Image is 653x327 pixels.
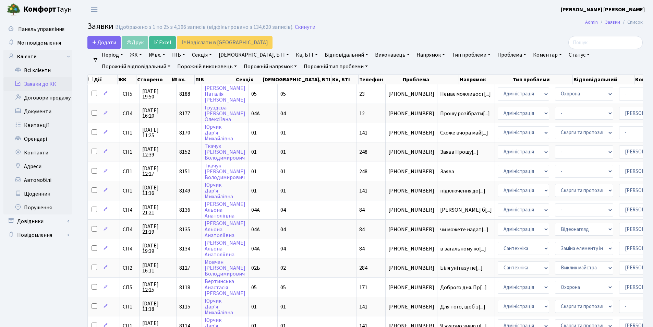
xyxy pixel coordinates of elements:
[179,206,190,214] span: 8136
[3,187,72,201] a: Щоденник
[322,49,371,61] a: Відповідальний
[142,89,173,100] span: [DATE] 19:50
[123,169,136,174] span: СП1
[388,188,434,194] span: [PHONE_NUMBER]
[189,49,215,61] a: Секція
[414,49,448,61] a: Напрямок
[251,187,257,195] span: 01
[3,214,72,228] a: Довідники
[359,303,367,311] span: 141
[142,205,173,215] span: [DATE] 21:21
[449,49,493,61] a: Тип проблеми
[99,49,126,61] a: Період
[388,227,434,232] span: [PHONE_NUMBER]
[169,49,188,61] a: ПІБ
[605,19,620,26] a: Заявки
[123,91,136,97] span: СП5
[115,24,293,31] div: Відображено з 1 по 25 з 4,306 записів (відфільтровано з 134,620 записів).
[127,49,145,61] a: ЖК
[280,168,286,175] span: 01
[142,224,173,235] span: [DATE] 21:19
[440,169,492,174] span: Заява
[142,262,173,273] span: [DATE] 16:11
[174,61,240,72] a: Порожній виконавець
[146,49,168,61] a: № вх.
[123,149,136,155] span: СП1
[251,129,257,137] span: 01
[388,265,434,271] span: [PHONE_NUMBER]
[251,168,257,175] span: 01
[585,19,598,26] a: Admin
[359,110,365,117] span: 12
[280,284,286,291] span: 05
[359,90,365,98] span: 23
[359,75,402,84] th: Телефон
[388,207,434,213] span: [PHONE_NUMBER]
[301,61,371,72] a: Порожній тип проблеми
[123,130,136,136] span: СП1
[359,206,365,214] span: 84
[7,3,21,16] img: logo.png
[18,25,64,33] span: Панель управління
[92,39,116,46] span: Додати
[359,168,367,175] span: 248
[251,148,257,156] span: 01
[205,104,245,123] a: Груздєва[PERSON_NAME]Олексіївна
[573,75,634,84] th: Відповідальний
[280,90,286,98] span: 05
[3,22,72,36] a: Панель управління
[575,15,653,30] nav: breadcrumb
[440,90,491,98] span: Немає можливост[...]
[251,245,260,253] span: 04А
[251,110,260,117] span: 04А
[251,226,260,233] span: 04А
[241,61,300,72] a: Порожній напрямок
[388,169,434,174] span: [PHONE_NUMBER]
[459,75,512,84] th: Напрямок
[359,226,365,233] span: 84
[440,264,483,272] span: Біля унітазу пе[...]
[251,284,257,291] span: 05
[123,111,136,116] span: СП4
[280,303,286,311] span: 01
[171,75,195,84] th: № вх.
[293,49,320,61] a: Кв, БТІ
[280,148,286,156] span: 01
[388,91,434,97] span: [PHONE_NUMBER]
[99,61,173,72] a: Порожній відповідальний
[136,75,171,84] th: Створено
[179,264,190,272] span: 8127
[87,20,113,32] span: Заявки
[251,303,257,311] span: 01
[3,160,72,173] a: Адреси
[251,90,257,98] span: 05
[3,173,72,187] a: Автомобілі
[149,36,176,49] a: Excel
[388,111,434,116] span: [PHONE_NUMBER]
[251,264,260,272] span: 02Б
[123,285,136,290] span: СП5
[205,181,233,200] a: ЮрчикДар’яМихайлівна
[402,75,459,84] th: Проблема
[3,118,72,132] a: Квитанції
[530,49,565,61] a: Коментар
[205,142,245,162] a: Ткачук[PERSON_NAME]Володимирович
[280,110,286,117] span: 04
[142,282,173,293] span: [DATE] 12:25
[142,147,173,157] span: [DATE] 12:39
[440,303,485,311] span: Для того, щоб з[...]
[359,264,367,272] span: 284
[142,127,173,138] span: [DATE] 11:25
[123,207,136,213] span: СП4
[179,129,190,137] span: 8170
[179,245,190,253] span: 8134
[566,49,592,61] a: Статус
[295,24,315,31] a: Скинути
[123,188,136,194] span: СП1
[3,36,72,50] a: Мої повідомлення
[440,245,486,253] span: в загальному ко[...]
[280,264,286,272] span: 02
[118,75,136,84] th: ЖК
[388,246,434,252] span: [PHONE_NUMBER]
[205,258,245,278] a: Мовчан[PERSON_NAME]Володимирович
